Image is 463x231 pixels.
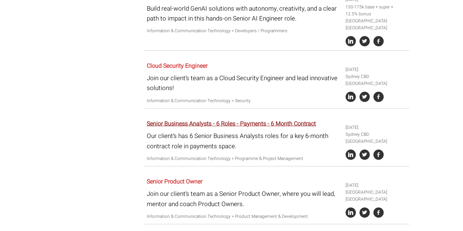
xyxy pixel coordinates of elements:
li: [DATE] [346,66,406,73]
p: Information & Communication Technology > Programme & Project Management [147,155,340,162]
li: [GEOGRAPHIC_DATA] [GEOGRAPHIC_DATA] [346,18,406,31]
li: [DATE] [346,182,406,189]
p: Information & Communication Technology > Security [147,97,340,104]
a: Cloud Security Engineer [147,62,208,70]
li: 150-175k base + super + 12.5% bonus [346,4,406,18]
p: Our client’s has 6 Senior Business Analysts roles for a key 6-month contract role in payments space. [147,131,340,151]
li: [GEOGRAPHIC_DATA] [GEOGRAPHIC_DATA] [346,189,406,203]
li: [DATE] [346,124,406,131]
a: Senior Business Analysts - 6 Roles - Payments - 6 Month Contract [147,119,316,128]
li: Sydney CBD [GEOGRAPHIC_DATA] [346,73,406,87]
li: Sydney CBD [GEOGRAPHIC_DATA] [346,131,406,145]
a: Senior Product Owner [147,177,202,186]
p: Build real-world GenAI solutions with autonomy, creativity, and a clear path to impact in this ha... [147,4,340,23]
p: Join our client’s team as a Cloud Security Engineer and lead innovative solutions! [147,73,340,93]
p: Information & Communication Technology > Product Management & Development [147,213,340,220]
p: Join our client’s team as a Senior Product Owner, where you will lead, mentor and coach Product O... [147,189,340,209]
p: Information & Communication Technology > Developers / Programmers [147,27,340,34]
